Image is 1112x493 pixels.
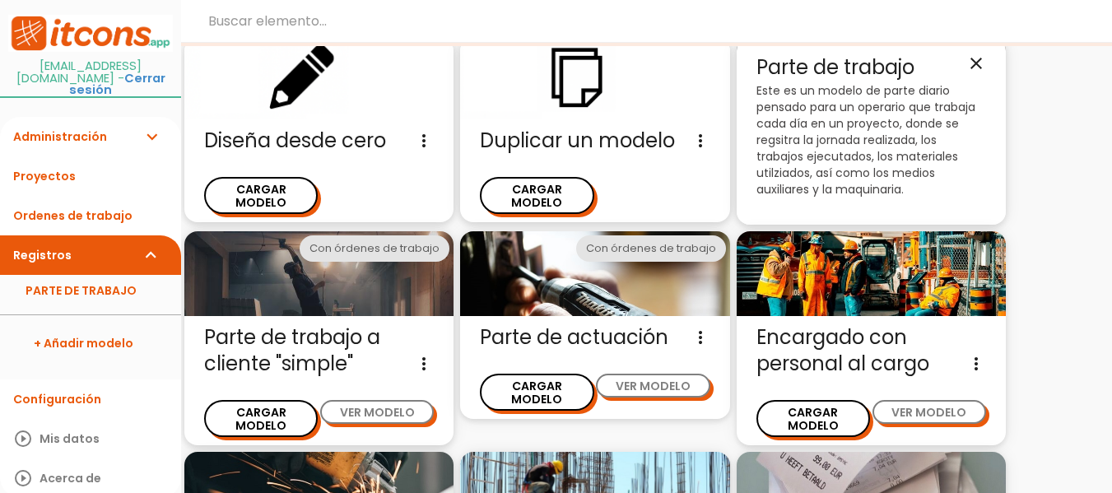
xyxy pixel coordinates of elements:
button: VER MODELO [320,400,434,424]
button: CARGAR MODELO [756,400,870,437]
i: close [966,53,986,73]
button: CARGAR MODELO [480,374,593,411]
i: more_vert [691,324,710,351]
img: partediariooperario.jpg [184,231,454,315]
span: Parte de actuación [480,324,710,351]
button: VER MODELO [596,374,710,398]
span: Encargado con personal al cargo [756,324,986,377]
i: expand_more [142,117,161,156]
button: CARGAR MODELO [480,177,593,214]
i: expand_more [142,235,161,275]
img: encargado.jpg [737,231,1006,315]
span: Duplicar un modelo [480,128,710,154]
i: more_vert [414,351,434,377]
button: CARGAR MODELO [204,177,318,214]
img: actuacion.jpg [460,231,729,315]
span: Diseña desde cero [204,128,434,154]
span: Parte de trabajo a cliente "simple" [204,324,434,377]
a: Cerrar sesión [69,70,165,99]
button: VER MODELO [872,400,986,424]
i: more_vert [966,351,986,377]
i: more_vert [414,128,434,154]
i: play_circle_outline [13,419,33,458]
div: Con órdenes de trabajo [300,235,449,262]
img: enblanco.png [184,38,454,119]
div: Con órdenes de trabajo [576,235,726,262]
p: Este es un modelo de parte diario pensado para un operario que trabaja cada día en un proyecto, d... [756,81,986,197]
button: CARGAR MODELO [204,400,318,437]
img: itcons-logo [8,15,173,52]
i: more_vert [691,128,710,154]
a: + Añadir modelo [8,323,173,363]
span: Parte de trabajo [756,53,986,81]
img: duplicar.png [460,38,729,119]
